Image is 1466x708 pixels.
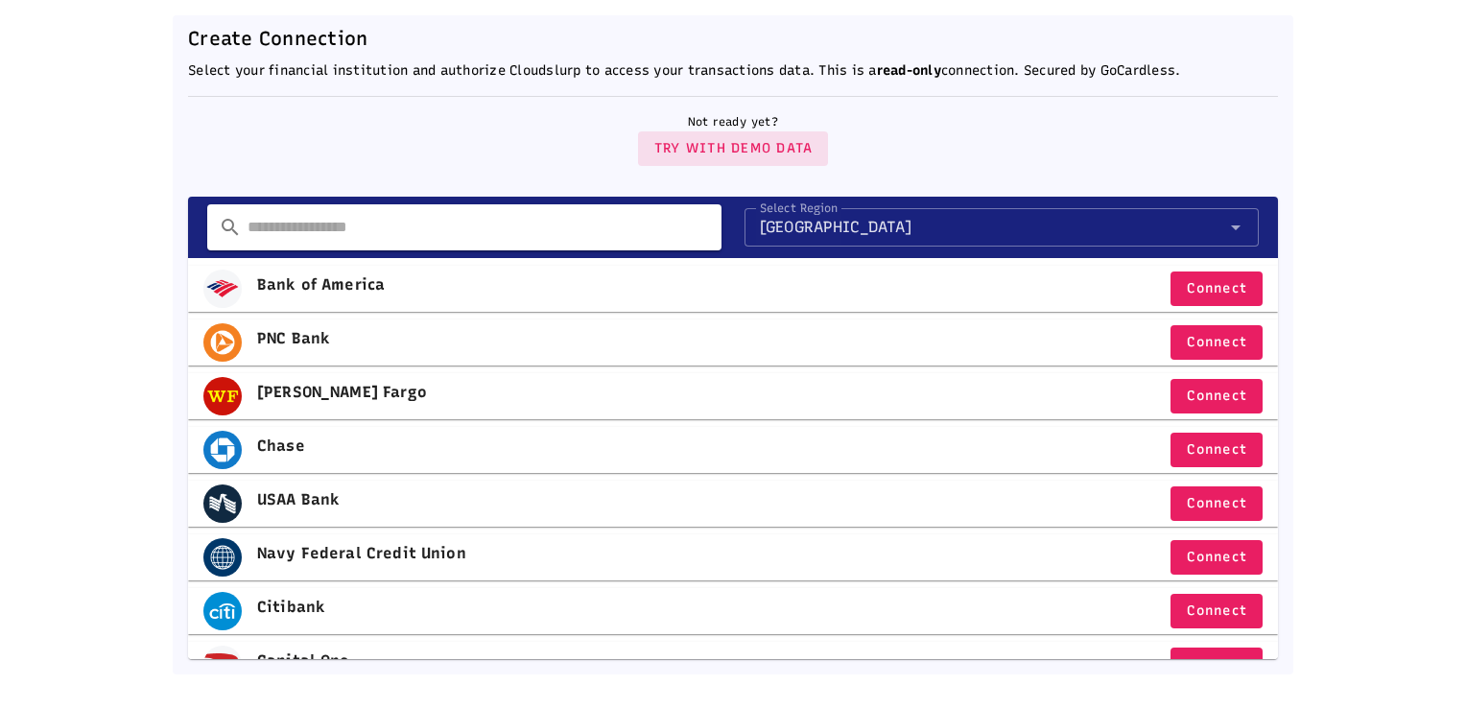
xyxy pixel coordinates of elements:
button: Try with Demo Data [638,131,829,166]
strong: Navy Federal Credit Union [257,542,1170,565]
strong: PNC Bank [257,327,1170,350]
span: Connect [1186,280,1247,296]
button: Connect [1170,648,1263,682]
button: Connect [1170,540,1263,575]
span: Connect [1186,656,1247,673]
strong: [PERSON_NAME] Fargo [257,381,1170,404]
div: Create Connection [173,15,1293,61]
strong: Chase [257,435,1170,458]
button: Connect [1170,486,1263,521]
span: [GEOGRAPHIC_DATA] [760,216,912,239]
span: Try with Demo Data [653,140,814,156]
strong: USAA Bank [257,488,1170,511]
span: Connect [1186,334,1247,350]
button: Connect [1170,325,1263,360]
b: read-only [877,62,941,79]
button: Connect [1170,271,1263,306]
strong: Capital One [257,649,1170,673]
div: Select your financial institution and authorize Cloudslurp to access your transactions data. This... [173,61,1293,181]
button: Connect [1170,433,1263,467]
strong: Bank of America [257,273,1170,296]
button: Connect [1170,379,1263,413]
span: Connect [1186,495,1247,511]
div: Not ready yet? [188,112,1278,131]
span: Connect [1186,388,1247,404]
span: Connect [1186,602,1247,619]
span: Connect [1186,441,1247,458]
button: Connect [1170,594,1263,628]
span: Connect [1186,549,1247,565]
strong: Citibank [257,596,1170,619]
